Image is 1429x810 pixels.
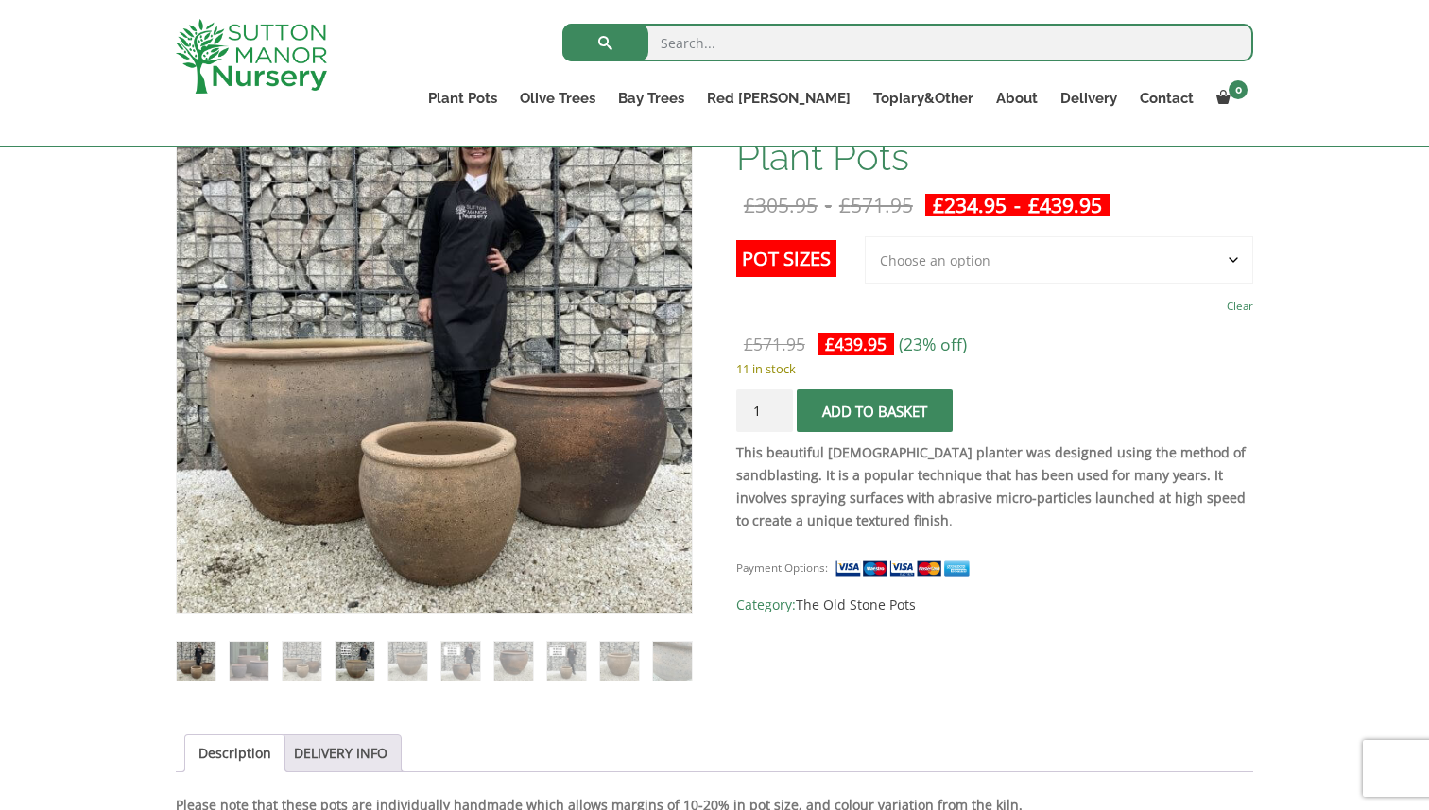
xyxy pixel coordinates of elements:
[176,19,327,94] img: logo
[198,735,271,771] a: Description
[797,389,953,432] button: Add to basket
[441,642,480,681] img: The Ha Long Bay Old Stone Plant Pots - Image 6
[736,389,793,432] input: Product quantity
[600,642,639,681] img: The Ha Long Bay Old Stone Plant Pots - Image 9
[985,85,1049,112] a: About
[547,642,586,681] img: The Ha Long Bay Old Stone Plant Pots - Image 8
[508,85,607,112] a: Olive Trees
[1128,85,1205,112] a: Contact
[1227,293,1253,319] a: Clear options
[607,85,696,112] a: Bay Trees
[494,642,533,681] img: The Ha Long Bay Old Stone Plant Pots - Image 7
[736,240,836,277] label: Pot Sizes
[653,642,692,681] img: The Ha Long Bay Old Stone Plant Pots - Image 10
[562,24,1253,61] input: Search...
[825,333,887,355] bdi: 439.95
[177,642,215,681] img: The Ha Long Bay Old Stone Plant Pots
[839,192,913,218] bdi: 571.95
[1049,85,1128,112] a: Delivery
[862,85,985,112] a: Topiary&Other
[1205,85,1253,112] a: 0
[736,594,1253,616] span: Category:
[388,642,427,681] img: The Ha Long Bay Old Stone Plant Pots - Image 5
[839,192,851,218] span: £
[736,194,921,216] del: -
[1229,80,1248,99] span: 0
[933,192,1007,218] bdi: 234.95
[736,441,1253,532] p: .
[230,642,268,681] img: The Ha Long Bay Old Stone Plant Pots - Image 2
[835,559,976,578] img: payment supported
[336,642,374,681] img: The Ha Long Bay Old Stone Plant Pots - Image 4
[417,85,508,112] a: Plant Pots
[1028,192,1040,218] span: £
[696,85,862,112] a: Red [PERSON_NAME]
[736,443,1246,529] strong: This beautiful [DEMOGRAPHIC_DATA] planter was designed using the method of sandblasting. It is a ...
[283,642,321,681] img: The Ha Long Bay Old Stone Plant Pots - Image 3
[744,192,818,218] bdi: 305.95
[736,560,828,575] small: Payment Options:
[744,333,805,355] bdi: 571.95
[294,735,387,771] a: DELIVERY INFO
[744,192,755,218] span: £
[796,595,916,613] a: The Old Stone Pots
[925,194,1110,216] ins: -
[736,357,1253,380] p: 11 in stock
[744,333,753,355] span: £
[899,333,967,355] span: (23% off)
[1028,192,1102,218] bdi: 439.95
[825,333,835,355] span: £
[736,97,1253,177] h1: The Ha Long Bay Old Stone Plant Pots
[933,192,944,218] span: £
